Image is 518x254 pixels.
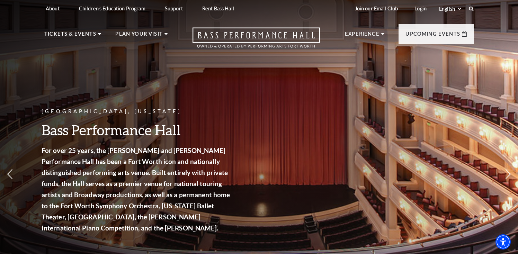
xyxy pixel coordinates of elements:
strong: For over 25 years, the [PERSON_NAME] and [PERSON_NAME] Performance Hall has been a Fort Worth ico... [42,146,230,232]
p: Upcoming Events [405,30,460,42]
p: Children's Education Program [79,6,145,11]
p: Experience [345,30,379,42]
p: [GEOGRAPHIC_DATA], [US_STATE] [42,107,232,116]
select: Select: [438,6,462,12]
p: Plan Your Visit [115,30,163,42]
div: Accessibility Menu [495,234,511,250]
p: About [46,6,60,11]
a: Open this option [168,27,345,55]
p: Tickets & Events [44,30,96,42]
p: Rent Bass Hall [202,6,234,11]
p: Support [165,6,183,11]
h3: Bass Performance Hall [42,121,232,139]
